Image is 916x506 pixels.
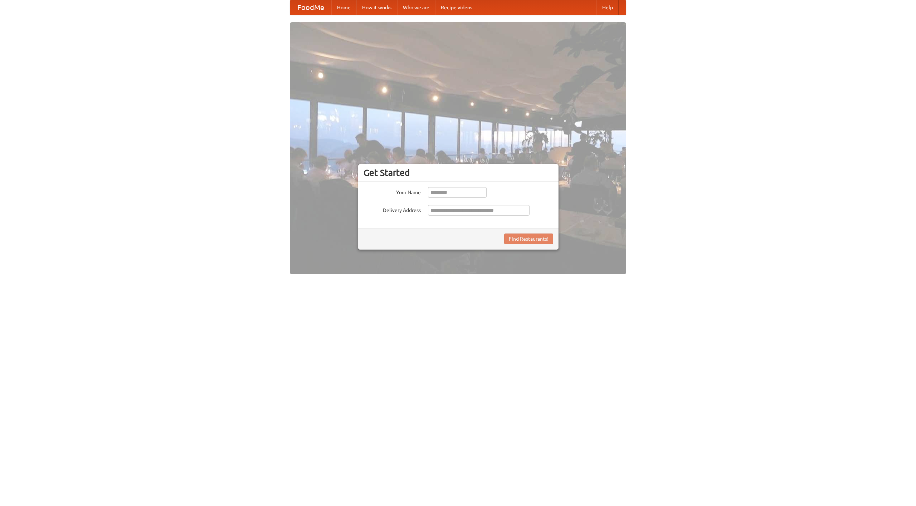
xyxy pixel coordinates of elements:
a: How it works [356,0,397,15]
h3: Get Started [364,167,553,178]
a: Help [596,0,619,15]
label: Delivery Address [364,205,421,214]
button: Find Restaurants! [504,234,553,244]
label: Your Name [364,187,421,196]
a: Recipe videos [435,0,478,15]
a: FoodMe [290,0,331,15]
a: Home [331,0,356,15]
a: Who we are [397,0,435,15]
